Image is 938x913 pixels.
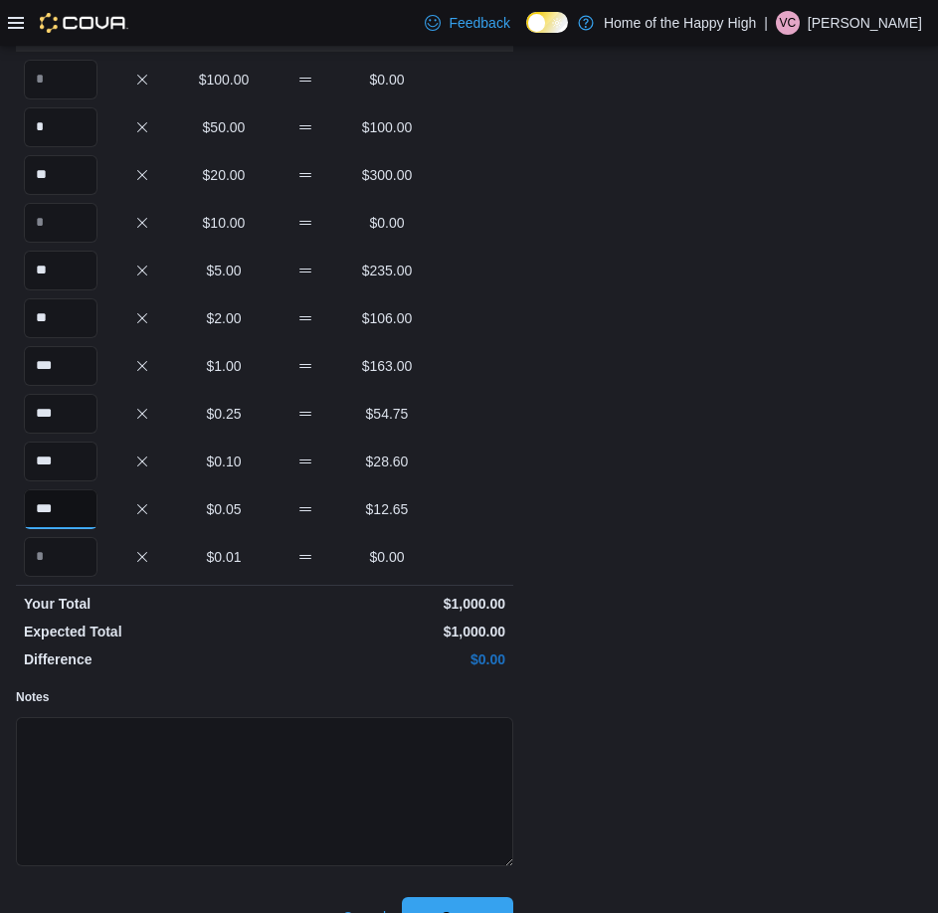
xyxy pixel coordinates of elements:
[24,298,97,338] input: Quantity
[24,394,97,434] input: Quantity
[24,537,97,577] input: Quantity
[187,547,261,567] p: $0.01
[776,11,800,35] div: Vanessa Cappis
[350,452,424,471] p: $28.60
[350,213,424,233] p: $0.00
[764,11,768,35] p: |
[187,261,261,280] p: $5.00
[24,649,261,669] p: Difference
[350,308,424,328] p: $106.00
[526,12,568,33] input: Dark Mode
[780,11,797,35] span: VC
[187,165,261,185] p: $20.00
[350,261,424,280] p: $235.00
[40,13,128,33] img: Cova
[350,117,424,137] p: $100.00
[350,499,424,519] p: $12.65
[269,594,505,614] p: $1,000.00
[187,308,261,328] p: $2.00
[16,689,49,705] label: Notes
[24,489,97,529] input: Quantity
[350,547,424,567] p: $0.00
[604,11,756,35] p: Home of the Happy High
[449,13,509,33] span: Feedback
[24,594,261,614] p: Your Total
[808,11,922,35] p: [PERSON_NAME]
[24,203,97,243] input: Quantity
[187,213,261,233] p: $10.00
[187,499,261,519] p: $0.05
[526,33,527,34] span: Dark Mode
[24,622,261,641] p: Expected Total
[269,649,505,669] p: $0.00
[24,155,97,195] input: Quantity
[187,70,261,90] p: $100.00
[187,117,261,137] p: $50.00
[24,107,97,147] input: Quantity
[24,251,97,290] input: Quantity
[24,60,97,99] input: Quantity
[187,356,261,376] p: $1.00
[350,70,424,90] p: $0.00
[24,442,97,481] input: Quantity
[417,3,517,43] a: Feedback
[187,452,261,471] p: $0.10
[187,404,261,424] p: $0.25
[350,165,424,185] p: $300.00
[269,622,505,641] p: $1,000.00
[24,346,97,386] input: Quantity
[350,356,424,376] p: $163.00
[350,404,424,424] p: $54.75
